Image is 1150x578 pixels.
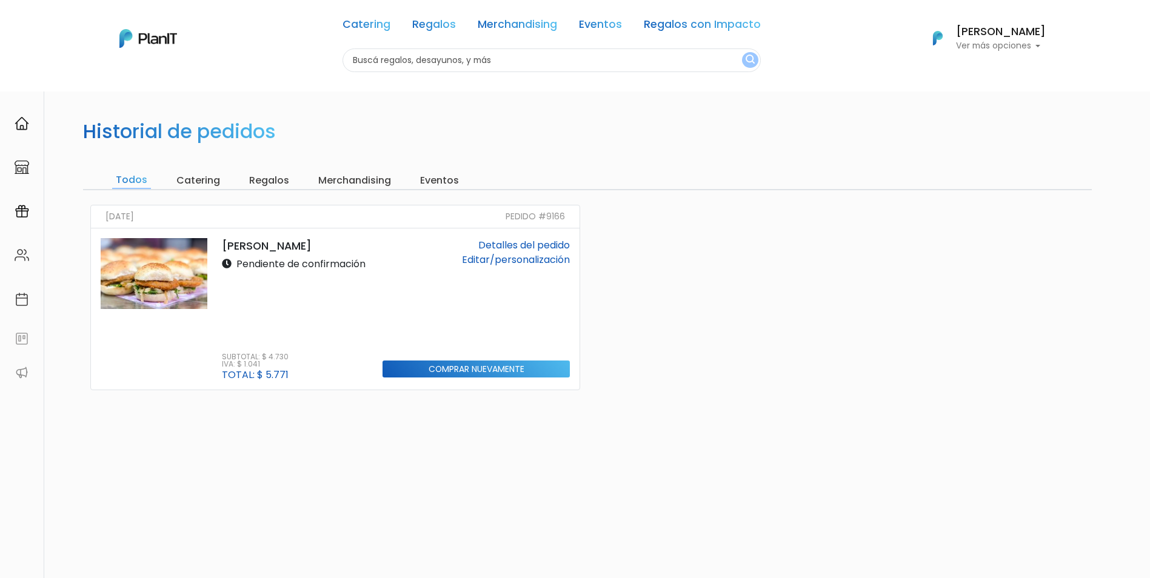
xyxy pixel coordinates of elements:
small: [DATE] [105,210,134,223]
button: PlanIt Logo [PERSON_NAME] Ver más opciones [917,22,1046,54]
a: Detalles del pedido [478,238,570,252]
h6: [PERSON_NAME] [956,27,1046,38]
input: Catering [173,172,224,189]
img: thumb_WhatsApp_Image_2024-07-19_at_10.25.28__1_.jpeg [101,238,207,309]
input: Eventos [416,172,463,189]
img: people-662611757002400ad9ed0e3c099ab2801c6687ba6c219adb57efc949bc21e19d.svg [15,248,29,262]
h2: Historial de pedidos [83,120,276,143]
a: Regalos con Impacto [644,19,761,34]
img: partners-52edf745621dab592f3b2c58e3bca9d71375a7ef29c3b500c9f145b62cc070d4.svg [15,365,29,380]
input: Regalos [246,172,293,189]
p: Subtotal: $ 4.730 [222,353,289,360]
a: Catering [343,19,390,34]
a: Editar/personalización [462,253,570,267]
p: Pendiente de confirmación [222,257,366,271]
img: PlanIt Logo [924,25,951,51]
img: campaigns-02234683943229c281be62815700db0a1741e53638e28bf9629b52c665b00959.svg [15,204,29,219]
p: IVA: $ 1.041 [222,360,289,368]
img: calendar-87d922413cdce8b2cf7b7f5f62616a5cf9e4887200fb71536465627b3292af00.svg [15,292,29,307]
a: Regalos [412,19,456,34]
img: search_button-432b6d5273f82d61273b3651a40e1bd1b912527efae98b1b7a1b2c0702e16a8d.svg [746,55,755,66]
input: Todos [112,172,151,189]
small: Pedido #9166 [506,210,565,223]
input: Merchandising [315,172,395,189]
p: Total: $ 5.771 [222,370,289,380]
a: Eventos [579,19,622,34]
p: Ver más opciones [956,42,1046,50]
img: PlanIt Logo [119,29,177,48]
img: marketplace-4ceaa7011d94191e9ded77b95e3339b90024bf715f7c57f8cf31f2d8c509eaba.svg [15,160,29,174]
a: Merchandising [478,19,557,34]
input: Buscá regalos, desayunos, y más [343,48,761,72]
p: [PERSON_NAME] [222,238,369,254]
img: home-e721727adea9d79c4d83392d1f703f7f8bce08238fde08b1acbfd93340b81755.svg [15,116,29,131]
img: feedback-78b5a0c8f98aac82b08bfc38622c3050aee476f2c9584af64705fc4e61158814.svg [15,331,29,346]
input: Comprar nuevamente [383,360,570,378]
